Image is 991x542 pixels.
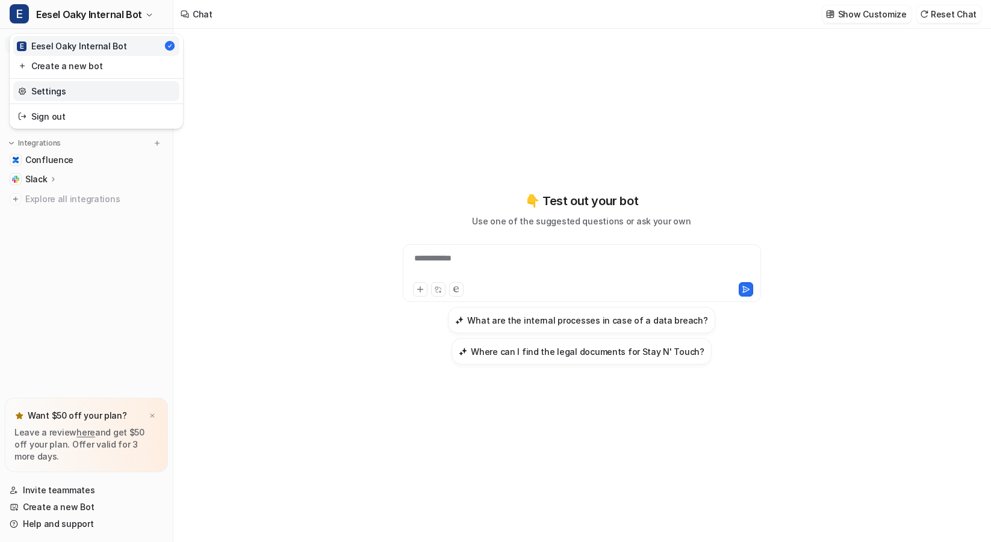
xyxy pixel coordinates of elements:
img: reset [18,85,26,97]
span: E [17,42,26,51]
a: Settings [13,81,179,101]
span: Eesel Oaky Internal Bot [36,6,142,23]
img: reset [18,110,26,123]
a: Sign out [13,106,179,126]
div: EEesel Oaky Internal Bot [10,34,183,129]
span: E [10,4,29,23]
a: Create a new bot [13,56,179,76]
img: reset [18,60,26,72]
div: Eesel Oaky Internal Bot [17,40,127,52]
